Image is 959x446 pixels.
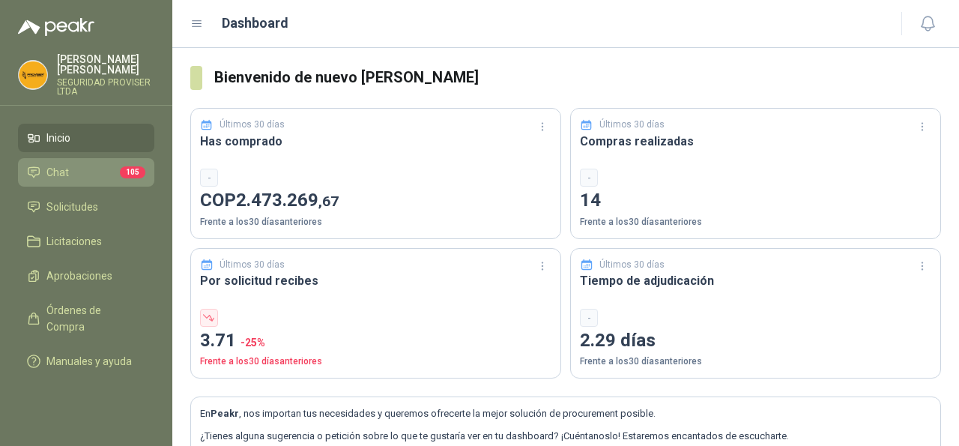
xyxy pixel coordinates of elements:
p: Últimos 30 días [599,258,665,272]
span: 105 [120,166,145,178]
h3: Compras realizadas [580,132,931,151]
span: -25 % [240,337,265,349]
span: ,67 [318,193,339,210]
a: Chat105 [18,158,154,187]
span: Licitaciones [46,233,102,250]
img: Logo peakr [18,18,94,36]
h3: Bienvenido de nuevo [PERSON_NAME] [214,66,942,89]
p: 3.71 [200,327,551,355]
p: ¿Tienes alguna sugerencia o petición sobre lo que te gustaría ver en tu dashboard? ¡Cuéntanoslo! ... [200,429,931,444]
a: Inicio [18,124,154,152]
img: Company Logo [19,61,47,89]
p: Últimos 30 días [220,258,285,272]
a: Licitaciones [18,227,154,256]
span: Solicitudes [46,199,98,215]
h3: Has comprado [200,132,551,151]
p: En , nos importan tus necesidades y queremos ofrecerte la mejor solución de procurement posible. [200,406,931,421]
p: COP [200,187,551,215]
p: 2.29 días [580,327,931,355]
div: - [580,169,598,187]
p: Frente a los 30 días anteriores [200,355,551,369]
span: Manuales y ayuda [46,353,132,370]
a: Solicitudes [18,193,154,221]
p: SEGURIDAD PROVISER LTDA [57,78,154,96]
b: Peakr [211,408,239,419]
p: Frente a los 30 días anteriores [580,355,931,369]
p: [PERSON_NAME] [PERSON_NAME] [57,54,154,75]
div: - [200,169,218,187]
a: Aprobaciones [18,262,154,290]
span: Órdenes de Compra [46,302,140,335]
p: Últimos 30 días [599,118,665,132]
h3: Tiempo de adjudicación [580,271,931,290]
div: - [580,309,598,327]
span: Inicio [46,130,70,146]
h1: Dashboard [222,13,288,34]
p: 14 [580,187,931,215]
p: Frente a los 30 días anteriores [580,215,931,229]
p: Últimos 30 días [220,118,285,132]
span: Chat [46,164,69,181]
span: Aprobaciones [46,268,112,284]
p: Frente a los 30 días anteriores [200,215,551,229]
h3: Por solicitud recibes [200,271,551,290]
a: Manuales y ayuda [18,347,154,376]
a: Órdenes de Compra [18,296,154,341]
span: 2.473.269 [236,190,339,211]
